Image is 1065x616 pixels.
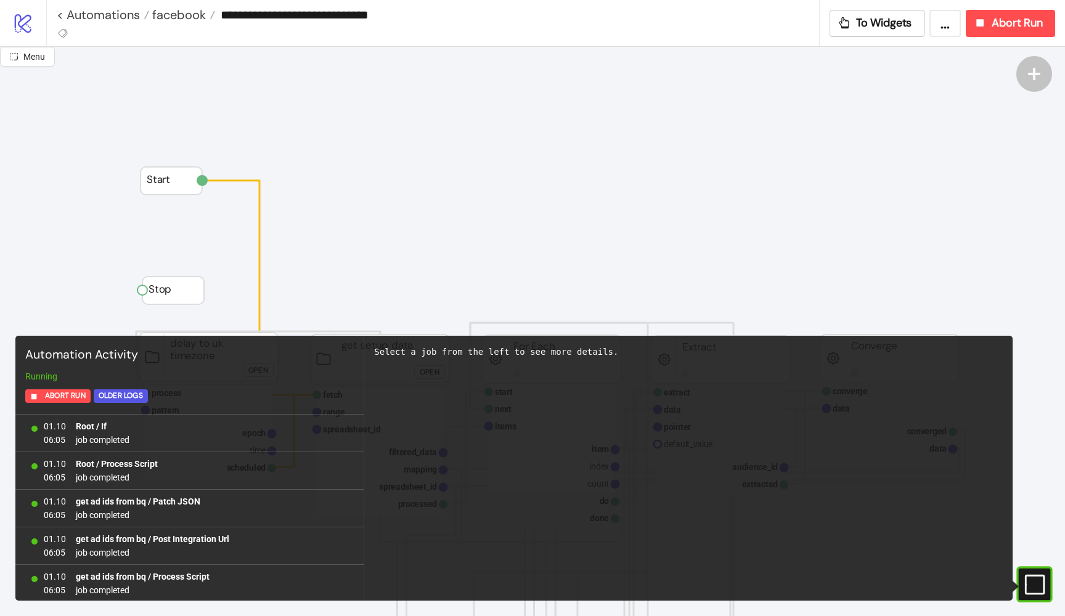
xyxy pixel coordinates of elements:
span: 01.10 [44,419,66,433]
span: job completed [76,546,229,559]
button: To Widgets [830,10,925,37]
div: Older Logs [99,389,143,403]
span: job completed [76,433,129,447]
a: < Automations [57,9,149,21]
button: ... [929,10,961,37]
div: Automation Activity [20,341,359,370]
span: 06:05 [44,546,66,559]
span: To Widgets [856,16,912,30]
b: get ad ids from bq / Patch JSON [76,496,200,506]
div: Select a job from the left to see more details. [374,346,1003,359]
span: job completed [76,508,200,522]
span: job completed [76,583,210,597]
span: radius-bottomright [10,52,18,61]
span: 06:05 [44,583,66,597]
span: 01.10 [44,495,66,508]
span: job completed [76,471,158,484]
span: 06:05 [44,471,66,484]
b: Root / Process Script [76,459,158,469]
span: 01.10 [44,570,66,583]
span: Abort Run [45,389,86,403]
span: 06:05 [44,508,66,522]
a: facebook [149,9,215,21]
span: 06:05 [44,433,66,447]
button: Older Logs [94,389,148,403]
div: Running [20,370,359,383]
button: Abort Run [25,389,91,403]
span: Abort Run [992,16,1043,30]
b: Root / If [76,421,107,431]
span: facebook [149,7,206,23]
span: Menu [23,52,45,62]
b: get ad ids from bq / Process Script [76,572,210,582]
button: Abort Run [966,10,1055,37]
span: 01.10 [44,457,66,471]
span: 01.10 [44,532,66,546]
b: get ad ids from bq / Post Integration Url [76,534,229,544]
